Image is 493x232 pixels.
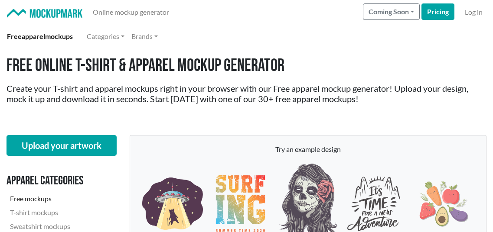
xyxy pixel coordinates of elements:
[22,32,45,40] span: apparel
[7,192,110,206] a: Free mockups
[363,3,420,20] button: Coming Soon
[3,28,76,45] a: Freeapparelmockups
[89,3,173,21] a: Online mockup generator
[7,135,117,156] button: Upload your artwork
[461,3,486,21] a: Log in
[139,144,477,155] p: Try an example design
[7,83,486,104] h2: Create your T-shirt and apparel mockups right in your browser with our Free apparel mockup genera...
[7,9,82,18] img: Mockup Mark
[421,3,454,20] a: Pricing
[7,206,110,219] a: T-shirt mockups
[128,28,161,45] a: Brands
[83,28,128,45] a: Categories
[7,174,110,188] h3: Apparel categories
[7,55,486,76] h1: Free Online T-shirt & Apparel Mockup Generator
